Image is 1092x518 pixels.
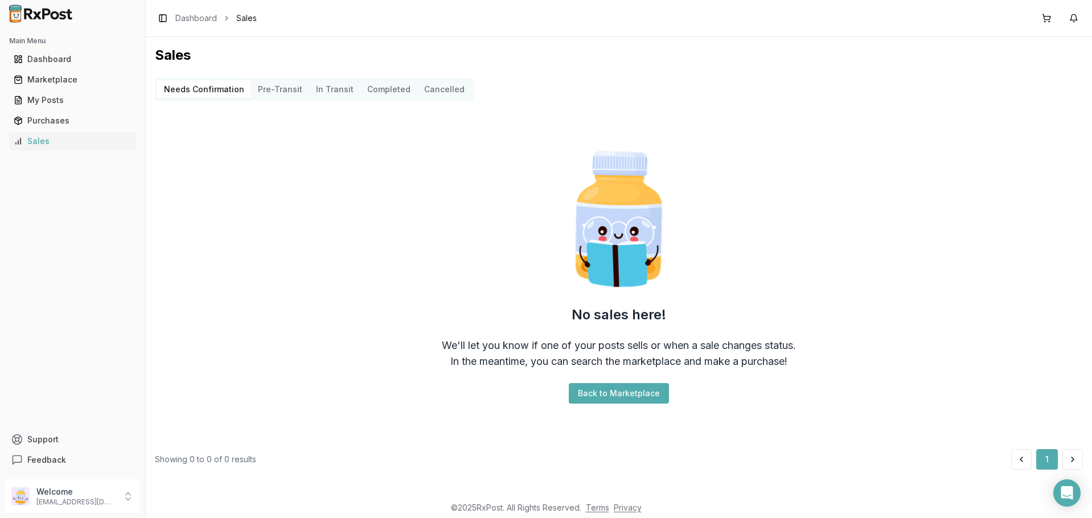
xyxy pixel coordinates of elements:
[9,49,136,69] a: Dashboard
[14,74,132,85] div: Marketplace
[417,80,471,98] button: Cancelled
[5,71,141,89] button: Marketplace
[9,36,136,46] h2: Main Menu
[309,80,360,98] button: In Transit
[586,503,609,512] a: Terms
[14,94,132,106] div: My Posts
[27,454,66,466] span: Feedback
[175,13,217,24] a: Dashboard
[14,115,132,126] div: Purchases
[572,306,666,324] h2: No sales here!
[5,112,141,130] button: Purchases
[14,54,132,65] div: Dashboard
[5,429,141,450] button: Support
[9,110,136,131] a: Purchases
[251,80,309,98] button: Pre-Transit
[157,80,251,98] button: Needs Confirmation
[11,487,30,505] img: User avatar
[9,69,136,90] a: Marketplace
[1036,449,1058,470] button: 1
[236,13,257,24] span: Sales
[175,13,257,24] nav: breadcrumb
[442,338,796,353] div: We'll let you know if one of your posts sells or when a sale changes status.
[5,450,141,470] button: Feedback
[36,498,116,507] p: [EMAIL_ADDRESS][DOMAIN_NAME]
[614,503,642,512] a: Privacy
[9,131,136,151] a: Sales
[5,50,141,68] button: Dashboard
[14,135,132,147] div: Sales
[450,353,787,369] div: In the meantime, you can search the marketplace and make a purchase!
[1053,479,1081,507] div: Open Intercom Messenger
[360,80,417,98] button: Completed
[5,91,141,109] button: My Posts
[36,486,116,498] p: Welcome
[155,46,1083,64] h1: Sales
[5,5,77,23] img: RxPost Logo
[569,383,669,404] button: Back to Marketplace
[546,146,692,292] img: Smart Pill Bottle
[5,132,141,150] button: Sales
[9,90,136,110] a: My Posts
[155,454,256,465] div: Showing 0 to 0 of 0 results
